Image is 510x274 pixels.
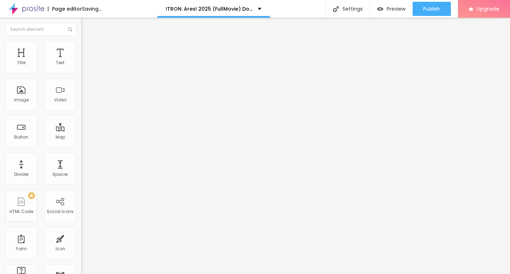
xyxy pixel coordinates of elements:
[166,6,253,11] p: !TRON: Ares! 2025 (FullMovie) Download Mp4moviez 1080p, 720p, 480p & HD English/Hindi
[56,60,64,65] div: Text
[5,23,76,36] input: Search element
[14,135,28,140] div: Button
[16,246,27,251] div: Form
[423,6,440,12] span: Publish
[333,6,339,12] img: Icone
[387,6,406,12] span: Preview
[82,6,102,11] div: Saving...
[47,209,74,214] div: Social Icons
[54,97,67,102] div: Video
[14,97,29,102] div: Image
[17,60,25,65] div: Title
[476,6,499,12] span: Upgrade
[68,27,72,32] img: Icone
[56,246,65,251] div: Icon
[52,172,68,177] div: Spacer
[413,2,451,16] button: Publish
[48,6,82,11] div: Page editor
[56,135,65,140] div: Map
[370,2,413,16] button: Preview
[14,172,29,177] div: Divider
[377,6,383,12] img: view-1.svg
[81,18,510,274] iframe: Editor
[10,209,33,214] div: HTML Code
